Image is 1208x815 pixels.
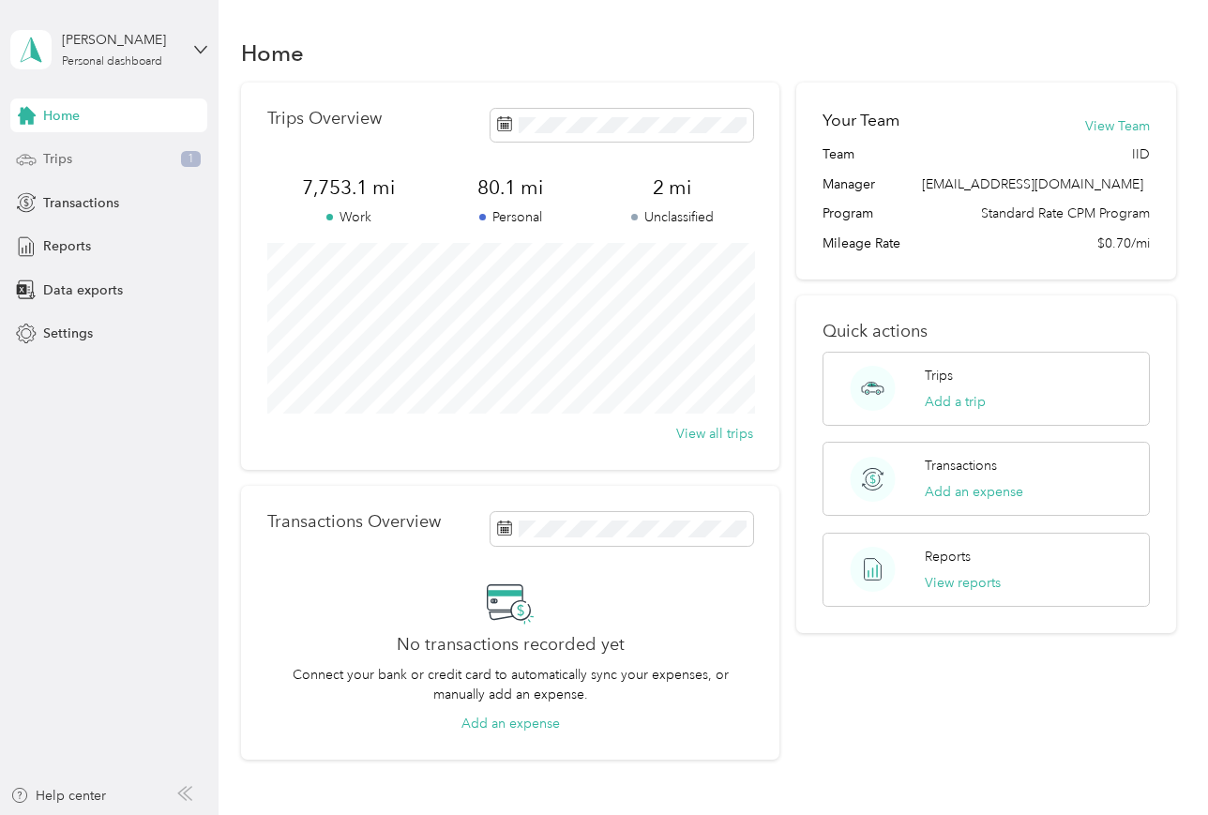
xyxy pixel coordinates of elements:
button: Add an expense [925,482,1023,502]
button: View reports [925,573,1001,593]
span: $0.70/mi [1097,234,1150,253]
p: Work [267,207,430,227]
span: [EMAIL_ADDRESS][DOMAIN_NAME] [922,176,1143,192]
span: 2 mi [592,174,754,201]
span: Settings [43,324,93,343]
button: View Team [1085,116,1150,136]
p: Quick actions [823,322,1150,341]
p: Reports [925,547,971,566]
button: Add a trip [925,392,986,412]
span: Reports [43,236,91,256]
p: Connect your bank or credit card to automatically sync your expenses, or manually add an expense. [267,665,753,704]
h2: No transactions recorded yet [397,635,625,655]
span: Team [823,144,854,164]
span: 1 [181,151,201,168]
iframe: Everlance-gr Chat Button Frame [1103,710,1208,815]
p: Unclassified [592,207,754,227]
h1: Home [241,43,304,63]
span: Mileage Rate [823,234,900,253]
span: 80.1 mi [430,174,592,201]
button: View all trips [676,424,753,444]
span: IID [1132,144,1150,164]
span: Data exports [43,280,123,300]
span: Program [823,204,873,223]
div: Personal dashboard [62,56,162,68]
p: Trips Overview [267,109,382,128]
div: [PERSON_NAME] [62,30,179,50]
span: Standard Rate CPM Program [981,204,1150,223]
p: Trips [925,366,953,385]
p: Transactions Overview [267,512,441,532]
span: Manager [823,174,875,194]
button: Add an expense [461,714,560,733]
p: Transactions [925,456,997,475]
span: 7,753.1 mi [267,174,430,201]
span: Trips [43,149,72,169]
span: Transactions [43,193,119,213]
p: Personal [430,207,592,227]
h2: Your Team [823,109,899,132]
button: Help center [10,786,106,806]
span: Home [43,106,80,126]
